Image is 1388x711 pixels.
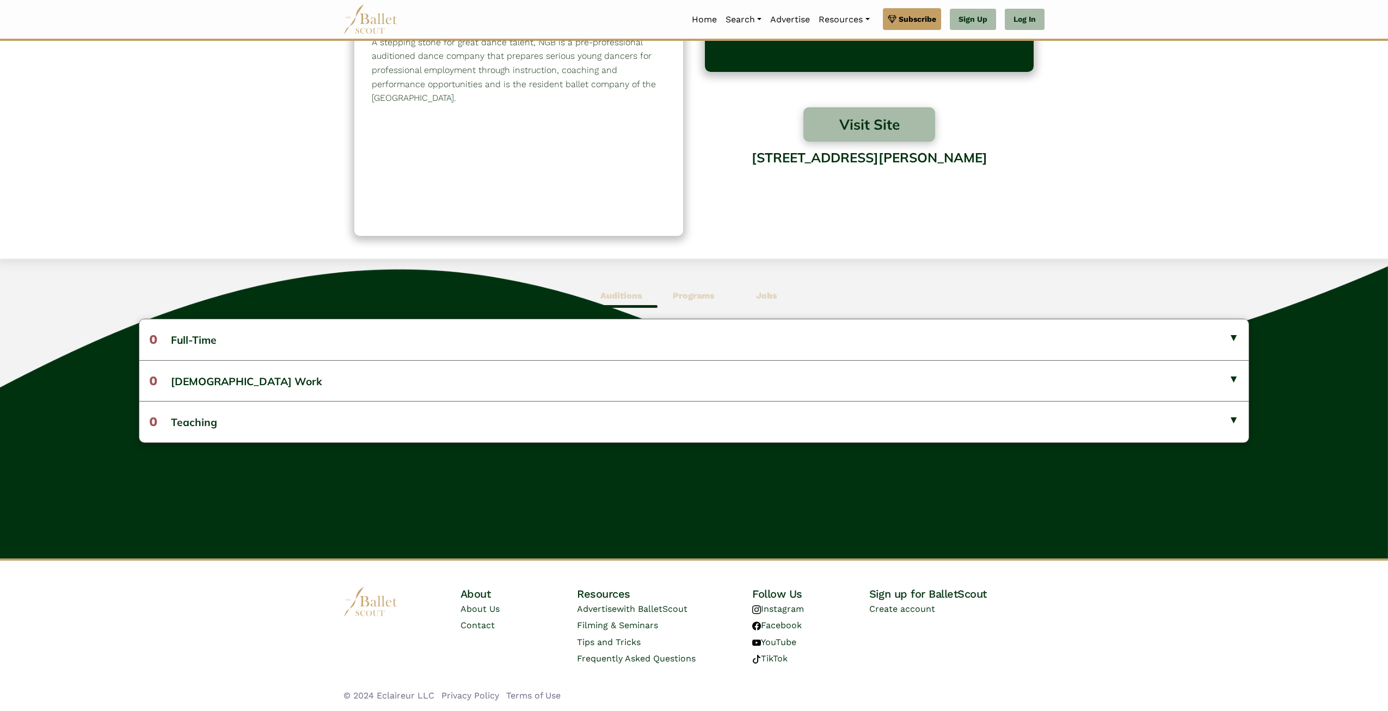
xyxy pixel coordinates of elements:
a: Search [721,8,766,31]
button: Visit Site [803,107,935,142]
h4: Resources [577,587,752,601]
li: © 2024 Eclaireur LLC [343,689,434,703]
button: 0Full-Time [139,319,1249,360]
button: 0[DEMOGRAPHIC_DATA] Work [139,360,1249,401]
a: Advertisewith BalletScout [577,604,687,614]
img: gem.svg [888,13,896,25]
a: Tips and Tricks [577,637,641,647]
span: 0 [149,414,157,429]
a: Facebook [752,620,802,630]
span: Subscribe [899,13,936,25]
a: Terms of Use [506,690,561,701]
a: Instagram [752,604,804,614]
span: 0 [149,373,157,388]
b: Auditions [600,290,642,301]
img: instagram logo [752,605,761,614]
a: Advertise [766,8,814,31]
span: 0 [149,332,157,347]
div: [STREET_ADDRESS][PERSON_NAME] [705,142,1034,224]
a: TikTok [752,653,788,664]
a: Frequently Asked Questions [577,653,696,664]
h4: Sign up for BalletScout [869,587,1045,601]
h4: About [460,587,578,601]
a: Sign Up [950,9,996,31]
a: Subscribe [883,8,941,30]
img: logo [343,587,398,617]
a: Contact [460,620,495,630]
img: youtube logo [752,639,761,647]
b: Programs [673,290,715,301]
a: Resources [814,8,874,31]
p: No standout features listed! [813,28,926,61]
img: facebook logo [752,622,761,630]
span: with BalletScout [617,604,687,614]
a: Create account [869,604,935,614]
p: A stepping stone for great dance talent, NGB is a pre-professional auditioned dance company that ... [372,35,666,105]
a: Log In [1005,9,1045,31]
button: 0Teaching [139,401,1249,442]
a: Home [687,8,721,31]
b: Jobs [756,290,777,301]
a: About Us [460,604,500,614]
h4: Follow Us [752,587,869,601]
a: Privacy Policy [441,690,499,701]
a: Filming & Seminars [577,620,658,630]
a: YouTube [752,637,796,647]
img: tiktok logo [752,655,761,664]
